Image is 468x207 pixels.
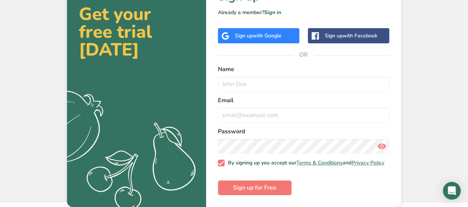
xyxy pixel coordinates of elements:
[264,9,281,16] a: Sign in
[225,160,384,166] span: By signing up you accept our and
[79,5,194,59] h2: Get your free trial [DATE]
[253,32,282,39] span: with Google
[218,96,389,105] label: Email
[296,159,343,166] a: Terms & Conditions
[293,44,315,66] span: OR
[218,9,389,16] p: Already a member?
[443,182,461,200] div: Open Intercom Messenger
[218,65,389,74] label: Name
[218,108,389,123] input: email@example.com
[233,183,276,192] span: Sign up for Free
[218,180,292,195] button: Sign up for Free
[218,77,389,91] input: John Doe
[343,32,377,39] span: with Facebook
[325,32,377,40] div: Sign up
[218,127,389,136] label: Password
[351,159,384,166] a: Privacy Policy
[235,32,282,40] div: Sign up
